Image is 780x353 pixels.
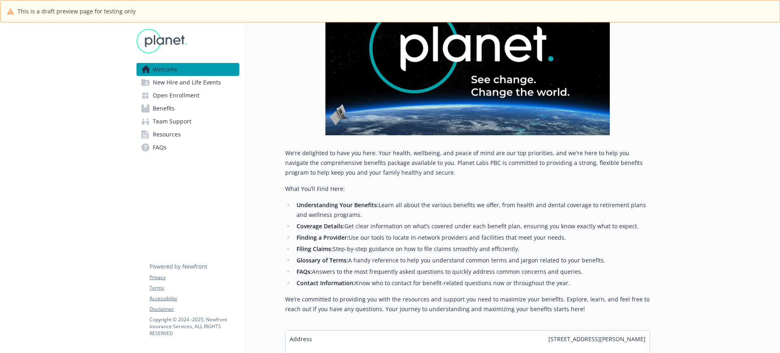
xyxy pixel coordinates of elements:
[149,284,239,292] a: Terms
[153,128,181,141] span: Resources
[294,233,650,243] li: Use our tools to locate in-network providers and facilities that meet your needs.
[297,234,349,241] strong: Finding a Provider:
[136,89,239,102] a: Open Enrollment
[153,89,199,102] span: Open Enrollment
[297,222,344,230] strong: Coverage Details:
[149,295,239,302] a: Accessibility
[153,102,175,115] span: Benefits
[297,268,312,275] strong: FAQs:
[136,141,239,154] a: FAQs
[17,7,136,15] span: This is a draft preview page for testing only
[149,316,239,337] p: Copyright © 2024 - 2025 , Newfront Insurance Services, ALL RIGHTS RESERVED
[149,274,239,281] a: Privacy
[297,201,379,209] strong: Understanding Your Benefits:
[285,184,650,194] p: What You’ll Find Here:
[294,221,650,231] li: Get clear information on what’s covered under each benefit plan, ensuring you know exactly what t...
[153,115,191,128] span: Team Support
[294,244,650,254] li: Step-by-step guidance on how to file claims smoothly and efficiently.
[136,128,239,141] a: Resources
[294,256,650,265] li: A handy reference to help you understand common terms and jargon related to your benefits.
[285,295,650,314] p: We’re committed to providing you with the resources and support you need to maximize your benefit...
[294,267,650,277] li: Answers to the most frequently asked questions to quickly address common concerns and queries.
[153,76,221,89] span: New Hire and Life Events
[297,245,333,253] strong: Filing Claims:
[548,335,646,343] span: [STREET_ADDRESS][PERSON_NAME]
[297,279,355,287] strong: Contact Information:
[153,141,167,154] span: FAQs
[153,63,178,76] span: Welcome
[294,278,650,288] li: Know who to contact for benefit-related questions now or throughout the year.
[136,102,239,115] a: Benefits
[290,335,312,343] span: Address
[285,148,650,178] p: We're delighted to have you here. Your health, wellbeing, and peace of mind are our top prioritie...
[136,63,239,76] a: Welcome
[297,256,348,264] strong: Glossary of Terms:
[136,115,239,128] a: Team Support
[149,305,239,313] a: Disclaimer
[294,200,650,220] li: Learn all about the various benefits we offer, from health and dental coverage to retirement plan...
[136,76,239,89] a: New Hire and Life Events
